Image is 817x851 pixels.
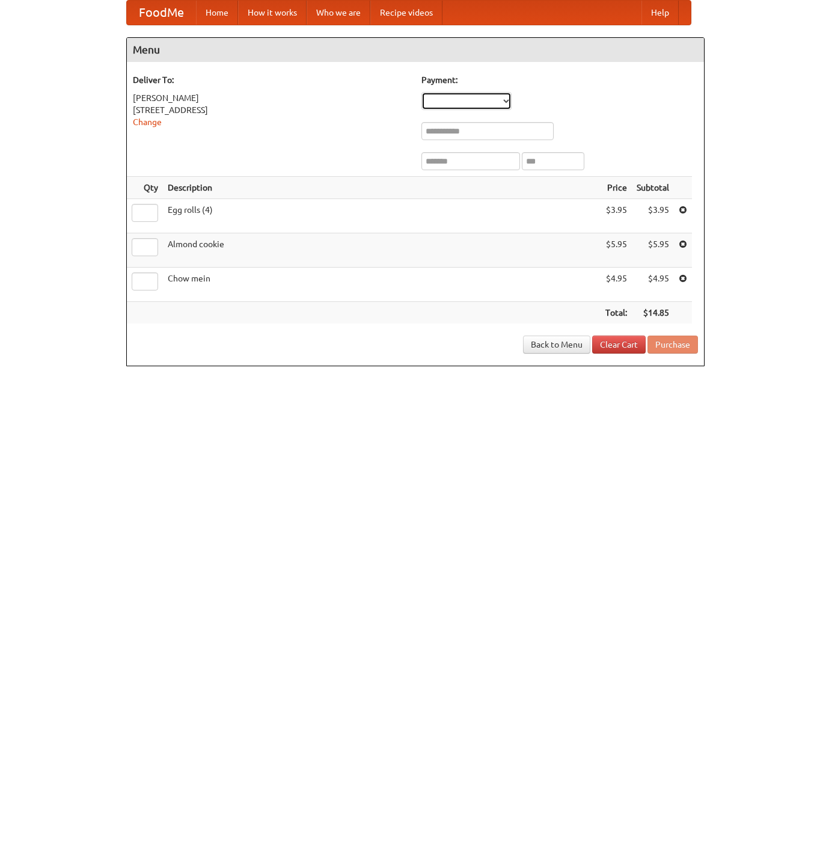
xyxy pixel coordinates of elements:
button: Purchase [647,336,698,354]
th: Subtotal [632,177,674,199]
th: Price [601,177,632,199]
td: $5.95 [632,233,674,268]
a: Who we are [307,1,370,25]
th: Description [163,177,601,199]
div: [STREET_ADDRESS] [133,104,409,116]
th: $14.85 [632,302,674,324]
h4: Menu [127,38,704,62]
a: Back to Menu [523,336,590,354]
td: $4.95 [632,268,674,302]
th: Total: [601,302,632,324]
h5: Deliver To: [133,74,409,86]
a: How it works [238,1,307,25]
a: Help [641,1,679,25]
a: FoodMe [127,1,196,25]
a: Recipe videos [370,1,442,25]
a: Change [133,117,162,127]
td: $4.95 [601,268,632,302]
div: [PERSON_NAME] [133,92,409,104]
a: Clear Cart [592,336,646,354]
td: Almond cookie [163,233,601,268]
a: Home [196,1,238,25]
td: $5.95 [601,233,632,268]
td: Egg rolls (4) [163,199,601,233]
th: Qty [127,177,163,199]
td: $3.95 [601,199,632,233]
td: Chow mein [163,268,601,302]
h5: Payment: [421,74,698,86]
td: $3.95 [632,199,674,233]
